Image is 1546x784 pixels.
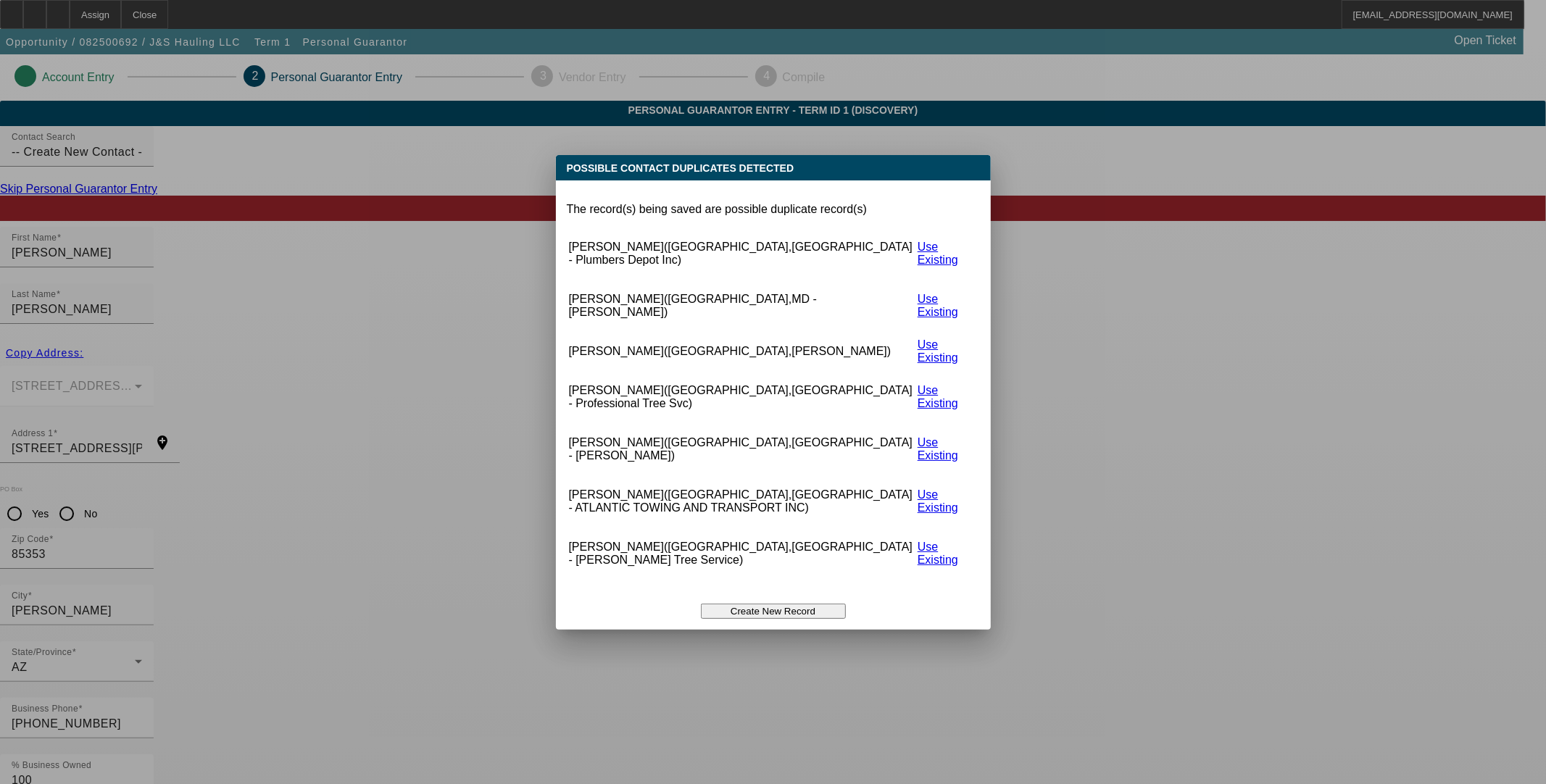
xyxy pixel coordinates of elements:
a: Use Existing [918,293,958,318]
p: The record(s) being saved are possible duplicate record(s) [567,203,980,216]
p: [PERSON_NAME]([GEOGRAPHIC_DATA],[GEOGRAPHIC_DATA] - Plumbers Depot Inc) [569,241,915,267]
span: Possible Contact Duplicates Detected [567,162,794,174]
a: Use Existing [918,384,958,409]
a: Use Existing [918,488,958,514]
p: [PERSON_NAME]([GEOGRAPHIC_DATA],[GEOGRAPHIC_DATA] - [PERSON_NAME] Tree Service) [569,541,915,567]
a: Use Existing [918,241,958,266]
p: [PERSON_NAME]([GEOGRAPHIC_DATA],[GEOGRAPHIC_DATA] - Professional Tree Svc) [569,384,915,410]
p: [PERSON_NAME]([GEOGRAPHIC_DATA],MD - [PERSON_NAME]) [569,293,915,319]
a: Use Existing [918,541,958,566]
button: Create New Record [701,604,846,619]
a: Use Existing [918,436,958,462]
a: Use Existing [918,338,958,364]
p: [PERSON_NAME]([GEOGRAPHIC_DATA],[PERSON_NAME]) [569,345,915,358]
p: [PERSON_NAME]([GEOGRAPHIC_DATA],[GEOGRAPHIC_DATA] - ATLANTIC TOWING AND TRANSPORT INC) [569,488,915,514]
p: [PERSON_NAME]([GEOGRAPHIC_DATA],[GEOGRAPHIC_DATA] - [PERSON_NAME]) [569,436,915,462]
